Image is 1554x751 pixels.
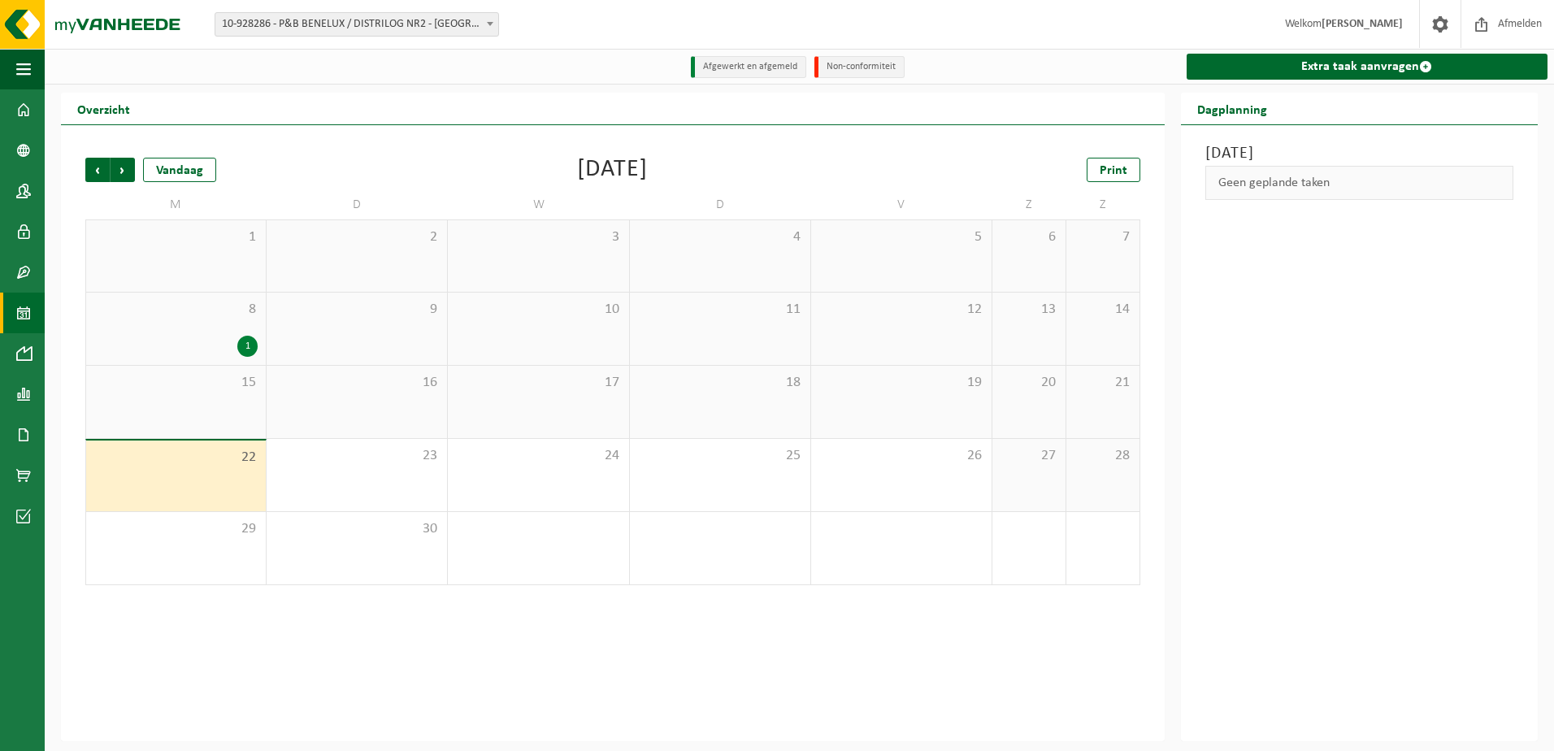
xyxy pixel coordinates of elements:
[94,374,258,392] span: 15
[94,301,258,319] span: 8
[94,449,258,467] span: 22
[1001,374,1057,392] span: 20
[630,190,811,219] td: D
[85,158,110,182] span: Vorige
[275,520,439,538] span: 30
[638,228,802,246] span: 4
[237,336,258,357] div: 1
[94,520,258,538] span: 29
[215,13,498,36] span: 10-928286 - P&B BENELUX / DISTRILOG NR2 - LONDERZEEL
[1087,158,1140,182] a: Print
[1205,166,1513,200] div: Geen geplande taken
[638,374,802,392] span: 18
[456,228,620,246] span: 3
[819,228,983,246] span: 5
[1001,228,1057,246] span: 6
[215,12,499,37] span: 10-928286 - P&B BENELUX / DISTRILOG NR2 - LONDERZEEL
[456,301,620,319] span: 10
[1074,447,1131,465] span: 28
[1074,228,1131,246] span: 7
[85,190,267,219] td: M
[456,374,620,392] span: 17
[267,190,448,219] td: D
[1001,301,1057,319] span: 13
[275,301,439,319] span: 9
[1074,301,1131,319] span: 14
[456,447,620,465] span: 24
[1205,141,1513,166] h3: [DATE]
[638,447,802,465] span: 25
[819,447,983,465] span: 26
[275,447,439,465] span: 23
[577,158,648,182] div: [DATE]
[691,56,806,78] li: Afgewerkt en afgemeld
[819,374,983,392] span: 19
[448,190,629,219] td: W
[1187,54,1547,80] a: Extra taak aanvragen
[814,56,905,78] li: Non-conformiteit
[1100,164,1127,177] span: Print
[1066,190,1140,219] td: Z
[1322,18,1403,30] strong: [PERSON_NAME]
[61,93,146,124] h2: Overzicht
[819,301,983,319] span: 12
[275,228,439,246] span: 2
[94,228,258,246] span: 1
[1001,447,1057,465] span: 27
[143,158,216,182] div: Vandaag
[638,301,802,319] span: 11
[992,190,1066,219] td: Z
[1074,374,1131,392] span: 21
[275,374,439,392] span: 16
[811,190,992,219] td: V
[111,158,135,182] span: Volgende
[1181,93,1283,124] h2: Dagplanning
